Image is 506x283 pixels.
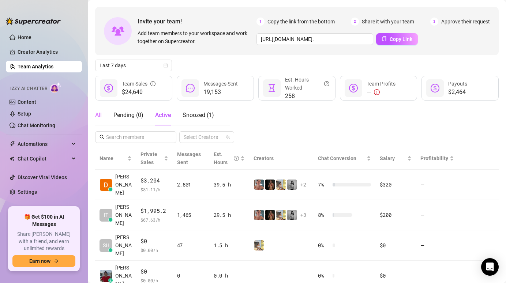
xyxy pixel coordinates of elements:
[18,99,36,105] a: Content
[122,88,155,97] span: $24,640
[214,181,245,189] div: 39.5 h
[115,173,132,197] span: [PERSON_NAME]
[367,88,396,97] div: —
[276,210,286,220] img: Prinssesa4u
[140,216,168,223] span: $ 67.63 /h
[380,155,395,161] span: Salary
[18,34,31,40] a: Home
[214,150,239,166] div: Est. Hours
[254,180,264,190] img: YL
[140,267,168,276] span: $0
[420,155,448,161] span: Profitability
[10,85,47,92] span: Izzy AI Chatter
[374,89,380,95] span: exclamation-circle
[214,241,245,249] div: 1.5 h
[448,88,467,97] span: $2,464
[138,17,256,26] span: Invite your team!
[203,81,238,87] span: Messages Sent
[318,272,330,280] span: 0 %
[115,233,132,257] span: [PERSON_NAME]
[100,154,126,162] span: Name
[318,181,330,189] span: 7 %
[106,133,166,141] input: Search members
[140,246,168,254] span: $ 0.00 /h
[50,82,61,93] img: AI Chatter
[150,80,155,88] span: info-circle
[441,18,490,26] span: Approve their request
[214,272,245,280] div: 0.0 h
[177,211,205,219] div: 1,465
[416,230,458,261] td: —
[18,153,70,165] span: Chat Copilot
[12,255,75,267] button: Earn nowarrow-right
[164,63,168,68] span: calendar
[95,111,102,120] div: All
[95,147,136,170] th: Name
[265,180,275,190] img: D
[265,210,275,220] img: D
[140,237,168,246] span: $0
[10,156,14,161] img: Chat Copilot
[226,135,230,139] span: team
[382,36,387,41] span: copy
[186,84,195,93] span: message
[287,180,297,190] img: A
[53,259,59,264] span: arrow-right
[249,147,314,170] th: Creators
[183,112,214,118] span: Snoozed ( 1 )
[10,141,15,147] span: thunderbolt
[318,241,330,249] span: 0 %
[18,189,37,195] a: Settings
[100,135,105,140] span: search
[267,18,335,26] span: Copy the link from the bottom
[380,272,411,280] div: $0
[285,92,329,101] span: 258
[18,174,67,180] a: Discover Viral Videos
[113,111,143,120] div: Pending ( 0 )
[376,33,418,45] button: Copy Link
[276,180,286,190] img: Prinssesa4u
[104,84,113,93] span: dollar-circle
[12,231,75,252] span: Share [PERSON_NAME] with a friend, and earn unlimited rewards
[29,258,50,264] span: Earn now
[177,272,205,280] div: 0
[6,18,61,25] img: logo-BBDzfeDw.svg
[351,18,359,26] span: 2
[254,240,264,250] img: Prinssesa4u
[416,170,458,200] td: —
[100,270,112,282] img: Nikki
[318,155,356,161] span: Chat Conversion
[100,179,112,191] img: Dana Roz
[155,112,171,118] span: Active
[300,211,306,219] span: + 3
[362,18,414,26] span: Share it with your team
[177,151,201,165] span: Messages Sent
[203,88,238,97] span: 19,153
[18,111,31,117] a: Setup
[285,76,329,92] div: Est. Hours Worked
[138,29,254,45] span: Add team members to your workspace and work together on Supercreator.
[122,80,155,88] div: Team Sales
[12,214,75,228] span: 🎁 Get $100 in AI Messages
[140,186,168,193] span: $ 81.11 /h
[318,211,330,219] span: 8 %
[267,84,276,93] span: hourglass
[416,200,458,230] td: —
[108,278,113,283] div: z
[115,203,132,227] span: [PERSON_NAME]
[140,176,168,185] span: $3,204
[18,46,76,58] a: Creator Analytics
[254,210,264,220] img: YL
[287,210,297,220] img: A
[214,211,245,219] div: 29.5 h
[349,84,358,93] span: dollar-circle
[380,211,411,219] div: $200
[100,60,168,71] span: Last 7 days
[430,18,438,26] span: 3
[380,181,411,189] div: $320
[140,151,157,165] span: Private Sales
[234,150,239,166] span: question-circle
[367,81,396,87] span: Team Profits
[18,122,55,128] a: Chat Monitoring
[140,207,168,215] span: $1,995.2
